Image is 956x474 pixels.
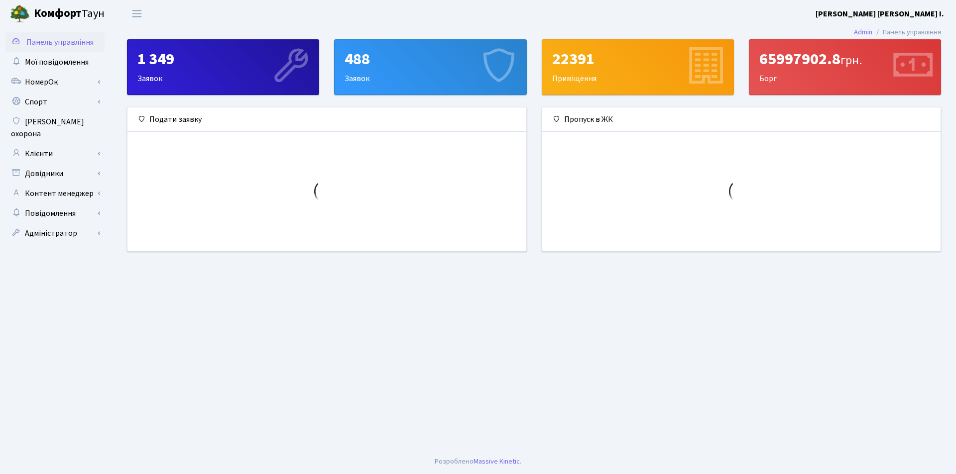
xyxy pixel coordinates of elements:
[542,40,733,95] div: Приміщення
[127,40,319,95] div: Заявок
[26,37,94,48] span: Панель управління
[124,5,149,22] button: Переключити навігацію
[749,40,941,95] div: Борг
[435,456,521,467] div: Розроблено .
[5,32,105,52] a: Панель управління
[840,52,862,69] span: грн.
[5,72,105,92] a: НомерОк
[542,107,941,132] div: Пропуск в ЖК
[552,50,723,69] div: 22391
[10,4,30,24] img: logo.png
[759,50,931,69] div: 65997902.8
[816,8,944,19] b: [PERSON_NAME] [PERSON_NAME] I.
[5,112,105,144] a: [PERSON_NAME] охорона
[25,57,89,68] span: Мої повідомлення
[335,40,526,95] div: Заявок
[345,50,516,69] div: 488
[34,5,105,22] span: Таун
[872,27,941,38] li: Панель управління
[474,456,520,467] a: Massive Kinetic
[5,144,105,164] a: Клієнти
[137,50,309,69] div: 1 349
[127,107,526,132] div: Подати заявку
[542,39,734,95] a: 22391Приміщення
[5,92,105,112] a: Спорт
[34,5,82,21] b: Комфорт
[5,184,105,203] a: Контент менеджер
[816,8,944,20] a: [PERSON_NAME] [PERSON_NAME] I.
[5,203,105,223] a: Повідомлення
[839,22,956,43] nav: breadcrumb
[854,27,872,37] a: Admin
[5,52,105,72] a: Мої повідомлення
[5,164,105,184] a: Довідники
[127,39,319,95] a: 1 349Заявок
[334,39,526,95] a: 488Заявок
[5,223,105,243] a: Адміністратор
